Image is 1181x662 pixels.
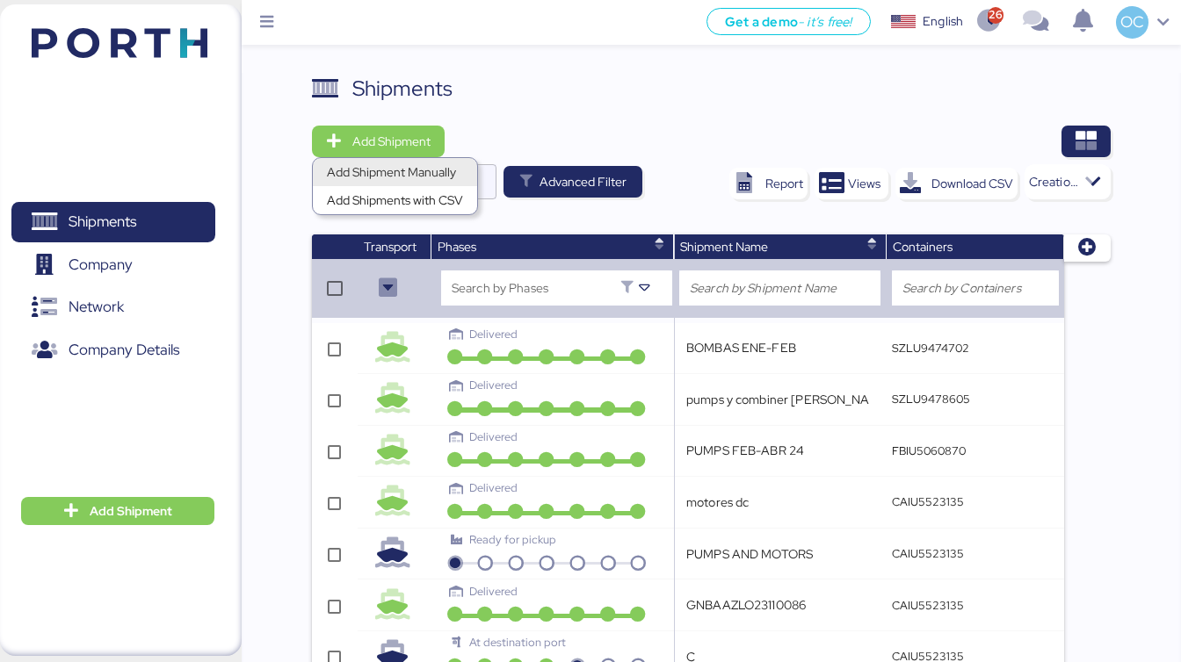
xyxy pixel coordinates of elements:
[729,168,808,199] button: Report
[892,341,969,356] q-button: SZLU9474702
[69,294,124,320] span: Network
[893,239,953,255] span: Containers
[469,429,518,444] span: Delivered
[892,494,964,509] q-button: CAIU5523135
[469,378,518,392] span: Delivered
[313,186,477,214] a: Add Shipments with CSV
[469,480,518,495] span: Delivered
[902,277,1048,299] input: Search by Containers
[469,635,566,650] span: At destination port
[765,173,803,194] div: Report
[90,500,172,522] span: Add Shipment
[69,337,179,363] span: Company Details
[680,239,768,255] span: Shipment Name
[352,131,431,152] span: Add Shipment
[313,158,477,186] a: Add Shipment Manually
[923,12,963,31] div: English
[469,327,518,342] span: Delivered
[364,239,417,255] span: Transport
[931,173,1013,194] div: Download CSV
[895,168,1018,199] button: Download CSV
[21,497,214,525] button: Add Shipment
[252,8,282,38] button: Menu
[892,598,964,613] q-button: CAIU5523135
[690,277,870,299] input: Search by Shipment Name
[469,584,518,599] span: Delivered
[11,244,215,284] a: Company
[11,202,215,242] a: Shipments
[1120,11,1144,33] span: OC
[312,126,445,157] button: Add Shipment
[815,168,888,199] button: Views
[469,532,556,547] span: Ready for pickup
[327,160,463,184] div: Add Shipment Manually
[69,252,133,277] span: Company
[848,173,880,194] span: Views
[892,392,970,407] q-button: SZLU9478605
[69,209,136,234] span: Shipments
[327,188,463,212] div: Add Shipments with CSV
[11,287,215,327] a: Network
[892,443,966,458] q-button: FBIU5060870
[438,239,476,255] span: Phases
[504,166,642,198] button: Advanced Filter
[352,73,453,104] div: Shipments
[540,171,627,192] span: Advanced Filter
[11,329,215,370] a: Company Details
[892,546,964,561] q-button: CAIU5523135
